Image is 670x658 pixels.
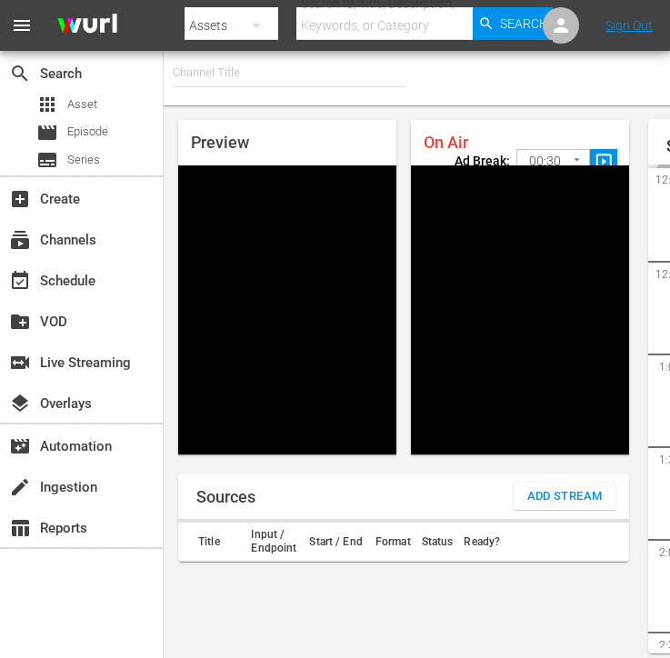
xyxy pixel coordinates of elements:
[416,523,459,562] th: Status
[9,229,31,251] span: Channels
[514,483,616,510] button: Add Stream
[245,523,302,562] th: Input / Endpoint
[36,149,58,171] span: Series
[594,152,615,173] span: slideshow_sharp
[67,123,108,141] span: Episode
[36,94,58,115] span: Asset
[196,488,255,506] h1: Sources
[500,7,548,40] span: Search
[473,7,553,40] button: Search
[9,63,31,85] span: Search
[370,523,416,562] th: Format
[9,476,31,498] span: Ingestion
[191,133,249,152] span: Preview
[455,154,510,168] p: Ad Break:
[67,151,100,169] span: Series
[605,18,653,33] a: Sign Out
[36,122,58,144] span: Episode
[424,133,468,152] span: On Air
[527,486,603,507] span: Add Stream
[9,188,31,210] span: Create
[178,523,245,562] th: Title
[67,95,97,114] span: Asset
[9,352,31,374] span: Live Streaming
[9,517,31,539] span: Reports
[411,165,629,454] div: Video Player
[302,523,369,562] th: Start / End
[9,270,31,292] span: Schedule
[178,165,396,454] div: Video Player
[458,523,505,562] th: Ready?
[11,15,33,36] span: menu
[9,435,31,457] span: Automation
[9,311,31,333] span: VOD
[516,145,591,179] div: 00:30
[9,393,31,414] span: Overlays
[44,5,131,47] img: ans4CAIJ8jUAAAAAAAAAAAAAAAAAAAAAAAAgQb4GAAAAAAAAAAAAAAAAAAAAAAAAJMjXAAAAAAAAAAAAAAAAAAAAAAAAgAT5G...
